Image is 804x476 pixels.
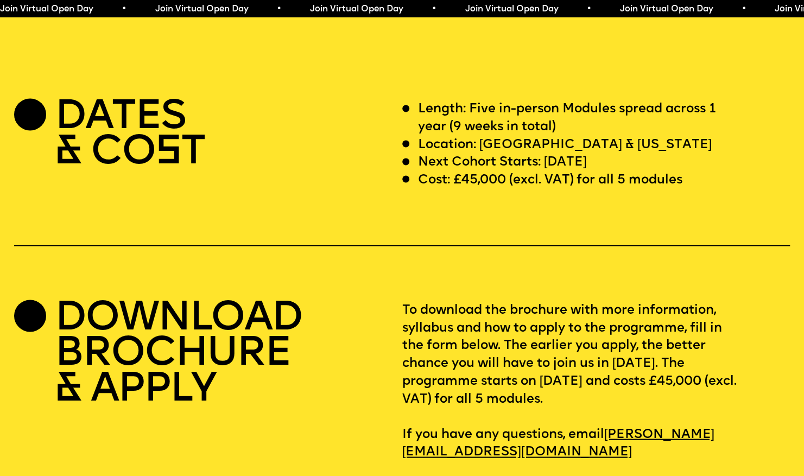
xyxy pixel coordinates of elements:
[402,302,790,461] p: To download the brochure with more information, syllabus and how to apply to the programme, fill ...
[402,422,714,464] a: [PERSON_NAME][EMAIL_ADDRESS][DOMAIN_NAME]
[55,100,205,171] h2: DATES & CO T
[55,302,302,408] h2: DOWNLOAD BROCHURE & APPLY
[155,132,181,174] span: S
[430,5,435,14] span: •
[417,154,586,172] p: Next Cohort Starts: [DATE]
[121,5,125,14] span: •
[740,5,745,14] span: •
[585,5,590,14] span: •
[417,172,682,189] p: Cost: £45,000 (excl. VAT) for all 5 modules
[417,100,742,136] p: Length: Five in-person Modules spread across 1 year (9 weeks in total)
[417,136,712,154] p: Location: [GEOGRAPHIC_DATA] & [US_STATE]
[275,5,280,14] span: •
